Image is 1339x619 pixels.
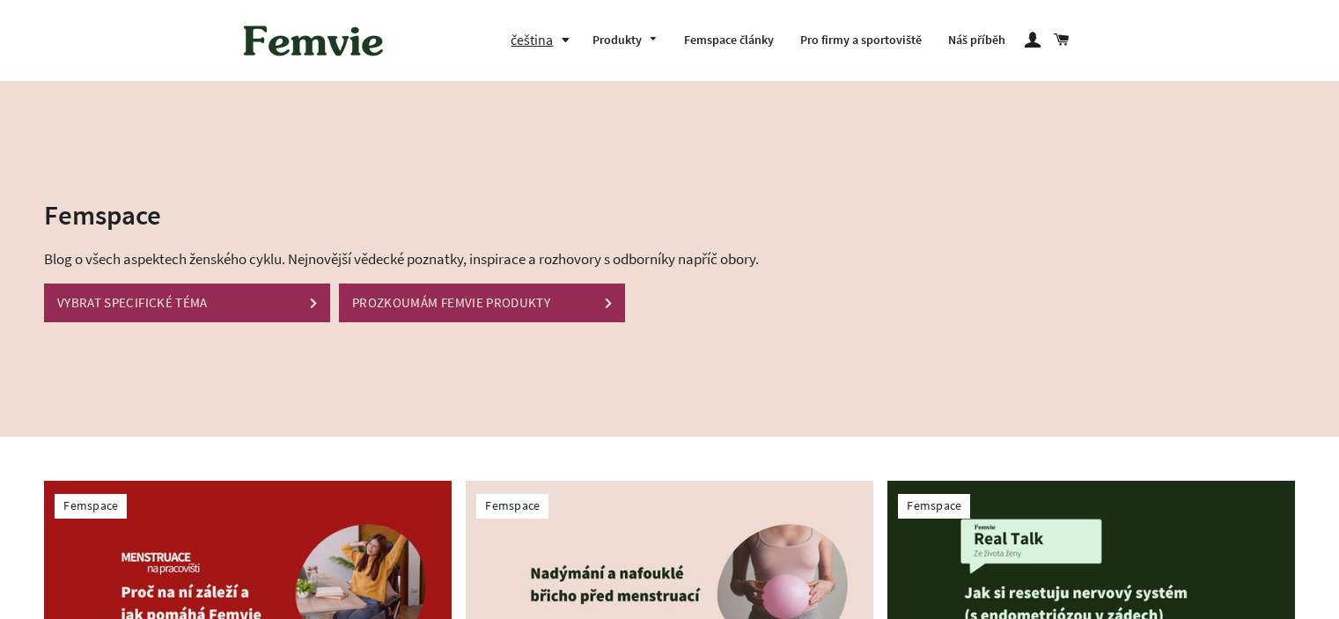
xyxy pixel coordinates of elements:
img: Femvie [234,13,393,68]
a: Femspace [485,497,540,513]
a: Femspace články [671,18,787,63]
button: čeština [511,28,579,52]
p: Blog o všech aspektech ženského cyklu. Nejnovější vědecké poznatky, inspirace a rozhovory s odbor... [44,247,779,271]
a: Femspace [907,497,961,513]
a: Femspace [63,497,118,513]
a: Produkty [579,18,671,63]
h2: Femspace [44,195,779,233]
a: Pro firmy a sportoviště [787,18,935,63]
a: Náš příběh [935,18,1019,63]
a: VYBRAT SPECIFICKÉ TÉMA [44,284,330,321]
a: PROZKOUMÁM FEMVIE PRODUKTY [339,284,625,321]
